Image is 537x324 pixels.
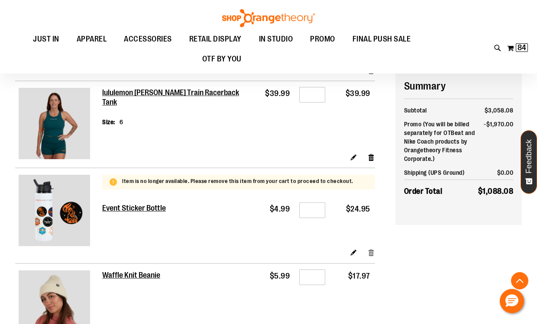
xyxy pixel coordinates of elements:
a: IN STUDIO [250,29,302,49]
th: Subtotal [404,103,478,117]
dd: 6 [120,118,123,126]
dt: Size [102,118,115,126]
h2: Summary [404,79,514,93]
span: OTF BY YOU [202,49,242,69]
a: RETAIL DISPLAY [181,29,250,49]
span: JUST IN [33,29,59,49]
span: $4.99 [270,205,290,213]
a: OTF BY YOU [194,49,250,69]
a: Waffle Knit Beanie [102,271,161,280]
a: JUST IN [24,29,68,49]
span: (You will be billed separately for OTBeat and Nike Coach products by Orangetheory Fitness Corpora... [404,121,475,162]
span: Feedback [525,139,533,173]
button: Back To Top [511,272,528,289]
a: Remove item [368,248,375,257]
span: $24.95 [346,205,370,213]
span: Promo [404,121,422,128]
span: $39.99 [346,89,370,98]
span: ACCESSORIES [124,29,172,49]
span: $0.00 [497,169,514,176]
span: APPAREL [77,29,107,49]
span: FINAL PUSH SALE [353,29,411,49]
a: APPAREL [68,29,116,49]
a: Event Sticker Bottle [102,204,166,213]
span: $3,058.08 [485,107,514,114]
span: $1,088.08 [478,187,514,196]
span: -$1,970.00 [484,121,513,128]
a: Event Sticker Bottle [19,175,99,248]
a: ACCESSORIES [115,29,181,49]
img: Event Sticker Bottle [19,175,90,246]
span: RETAIL DISPLAY [189,29,242,49]
button: Feedback - Show survey [521,130,537,194]
a: lululemon Wunder Train Racerback Tank [19,88,99,161]
span: $5.99 [270,272,290,280]
img: Shop Orangetheory [221,9,316,27]
a: Remove item [368,152,375,161]
a: lululemon [PERSON_NAME] Train Racerback Tank [102,88,246,107]
span: IN STUDIO [259,29,293,49]
span: 84 [518,43,526,52]
span: (UPS Ground) [428,169,464,176]
span: $17.97 [348,272,370,280]
span: $39.99 [265,89,290,98]
img: lululemon Wunder Train Racerback Tank [19,88,90,159]
a: FINAL PUSH SALE [344,29,420,49]
a: PROMO [301,29,344,49]
span: PROMO [310,29,335,49]
p: Item is no longer available. Please remove this item from your cart to proceed to checkout. [122,177,353,186]
button: Hello, have a question? Let’s chat. [500,289,524,313]
strong: Order Total [404,185,443,197]
span: Shipping [404,169,427,176]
